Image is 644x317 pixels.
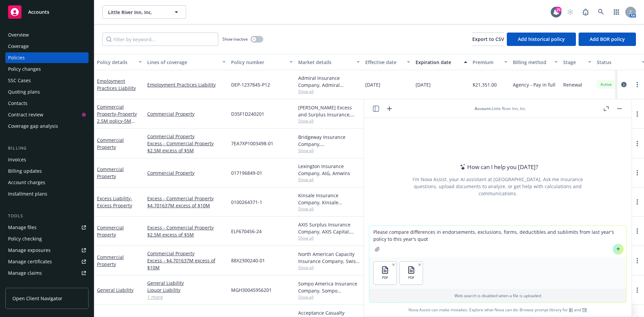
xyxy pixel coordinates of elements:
a: Overview [5,30,89,40]
span: Account [475,106,491,111]
a: Invoices [5,154,89,165]
div: Quoting plans [8,87,40,97]
a: circleInformation [620,81,628,89]
span: D35F1D240201 [231,110,264,117]
div: Stage [563,59,584,66]
div: Market details [298,59,353,66]
a: Manage files [5,222,89,233]
a: Contract review [5,109,89,120]
div: Expiration date [416,59,460,66]
span: Add BOR policy [590,36,625,42]
div: Manage exposures [8,245,51,256]
div: Bridgeway Insurance Company, [GEOGRAPHIC_DATA], [GEOGRAPHIC_DATA] [298,134,360,148]
a: Manage BORs [5,279,89,290]
div: Policy details [97,59,135,66]
button: Export to CSV [472,33,504,46]
a: Excess - Commercial Property $2.5M excess of $5M [147,140,226,154]
textarea: Please compare differences in endorsements, exclusions, forms, deductibles and sublimits from las... [369,226,626,257]
div: Billing [5,145,89,152]
span: Little River Inn, Inc. [108,9,166,16]
span: Renewal [563,81,582,88]
button: Premium [470,54,510,70]
a: more [633,81,641,89]
span: Add historical policy [518,36,565,42]
span: Accounts [28,9,49,15]
span: Show inactive [222,36,248,42]
span: 7EA7XP1003498-01 [231,140,273,147]
div: Manage certificates [8,256,52,267]
div: Lexington Insurance Company, AIG, Amwins [298,163,360,177]
a: Commercial Property [147,133,226,140]
a: Accounts [5,3,89,21]
button: PDF [400,262,423,284]
button: Little River Inn, Inc. [102,5,186,19]
a: Commercial Property [97,254,124,267]
a: General Liability [97,287,133,293]
a: 1 more [147,294,226,301]
a: more [633,227,641,235]
span: PDF [382,275,388,280]
a: more [633,110,641,118]
div: [PERSON_NAME] Excess and Surplus Insurance, Inc., [PERSON_NAME] Group, AmWins Insurance Brokerage... [298,104,360,118]
div: Manage files [8,222,37,233]
a: Employment Practices Liability [147,81,226,88]
span: $21,351.00 [473,81,497,88]
div: Premium [473,59,500,66]
div: Contacts [8,98,28,109]
div: Lines of coverage [147,59,218,66]
div: Manage BORs [8,279,40,290]
a: Manage exposures [5,245,89,256]
a: Employment Practices Liability [97,78,136,91]
div: Policy number [231,59,285,66]
button: PDF [374,262,396,284]
a: Commercial Property [97,104,137,131]
span: Export to CSV [472,36,504,42]
div: Effective date [365,59,403,66]
button: Market details [296,54,363,70]
div: Tools [5,213,89,219]
a: Commercial Property [147,250,226,257]
a: Quoting plans [5,87,89,97]
div: Billing method [513,59,550,66]
span: PDF [408,275,414,280]
a: General Liability [147,279,226,286]
div: Contract review [8,109,43,120]
div: Manage claims [8,268,42,278]
input: Filter by keyword... [102,33,218,46]
div: Kinsale Insurance Company, Kinsale Insurance, Amwins [298,192,360,206]
a: Excess - Commercial Property $2.5M excess of $5M [147,224,226,238]
a: Excess - Commercial Property $4.701637M excess of $10M [147,195,226,209]
span: 017196849-01 [231,169,262,176]
span: - Property 2.5M policy-5M policy [97,111,137,131]
a: Commercial Property [97,137,124,150]
span: [DATE] [365,81,380,88]
a: more [633,286,641,294]
div: AXIS Surplus Insurance Company, AXIS Capital, Amwins [298,221,360,235]
span: DEP-1237845-P12 [231,81,270,88]
button: Billing method [510,54,560,70]
button: Effective date [363,54,413,70]
a: Contacts [5,98,89,109]
a: Policy changes [5,64,89,74]
span: [DATE] [416,81,431,88]
a: Manage certificates [5,256,89,267]
div: Admiral Insurance Company, Admiral Insurance Group ([PERSON_NAME] Corporation), Brown & Riding In... [298,74,360,89]
a: more [633,169,641,177]
span: Open Client Navigator [12,295,62,302]
div: I'm Nova Assist, your AI assistant at [GEOGRAPHIC_DATA]. Ask me insurance questions, upload docum... [404,176,592,197]
a: more [633,140,641,148]
span: Show all [298,265,360,270]
button: Stage [560,54,594,70]
a: Report a Bug [579,5,592,19]
span: Show all [298,294,360,300]
a: Policy checking [5,233,89,244]
span: Agency - Pay in full [513,81,555,88]
a: Switch app [610,5,623,19]
span: Show all [298,177,360,182]
span: 0100264371-1 [231,199,262,206]
div: Coverage [8,41,29,52]
a: Manage claims [5,268,89,278]
div: 25 [555,7,561,13]
div: Account charges [8,177,45,188]
a: BI [569,307,573,313]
